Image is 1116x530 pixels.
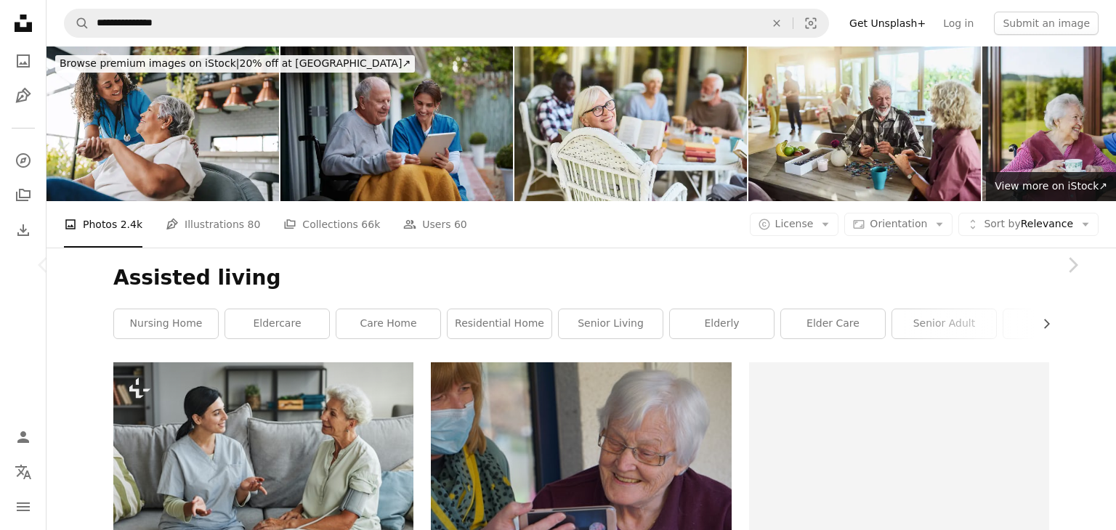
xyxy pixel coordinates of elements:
a: senior adult [892,309,996,338]
form: Find visuals sitewide [64,9,829,38]
button: Visual search [793,9,828,37]
span: 80 [248,216,261,232]
a: Log in [934,12,982,35]
a: Log in / Sign up [9,423,38,452]
span: Sort by [984,218,1020,229]
span: View more on iStock ↗ [995,180,1107,192]
a: elder care [781,309,885,338]
a: Illustrations [9,81,38,110]
a: Next [1029,195,1116,335]
button: Menu [9,492,38,521]
button: Orientation [844,213,953,236]
a: elderly [670,309,774,338]
a: nurse [1003,309,1107,338]
a: View more on iStock↗ [986,172,1116,201]
a: Browse premium images on iStock|20% off at [GEOGRAPHIC_DATA]↗ [46,46,424,81]
a: Collections [9,181,38,210]
a: residential home [448,309,551,338]
h1: Assisted living [113,265,1049,291]
button: Search Unsplash [65,9,89,37]
span: 60 [454,216,467,232]
img: Leisure games in nursing home! [748,46,981,201]
button: Clear [761,9,793,37]
img: Happy senior woman reading a book with her friends on a patio. [514,46,747,201]
a: Get Unsplash+ [841,12,934,35]
button: Submit an image [994,12,1099,35]
a: Photos [9,46,38,76]
a: nursing home [114,309,218,338]
button: License [750,213,839,236]
span: Browse premium images on iStock | [60,57,239,69]
span: 20% off at [GEOGRAPHIC_DATA] ↗ [60,57,411,69]
a: Portrait of smiling senior woman talking to female nurse in retirement home, copy space [113,455,413,468]
a: Explore [9,146,38,175]
a: woman in brown button up shirt holding white smartphone [431,455,731,468]
button: Sort byRelevance [958,213,1099,236]
a: Users 60 [403,201,467,248]
span: License [775,218,814,229]
button: Language [9,457,38,486]
a: senior living [559,309,663,338]
img: Friendly nurse and senior man on wheelchair using digital tablet [280,46,513,201]
a: Collections 66k [283,201,380,248]
a: eldercare [225,309,329,338]
span: Relevance [984,217,1073,232]
span: 66k [361,216,380,232]
a: care home [336,309,440,338]
a: Illustrations 80 [166,201,260,248]
span: Orientation [870,218,927,229]
img: Home health care patient [46,46,279,201]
